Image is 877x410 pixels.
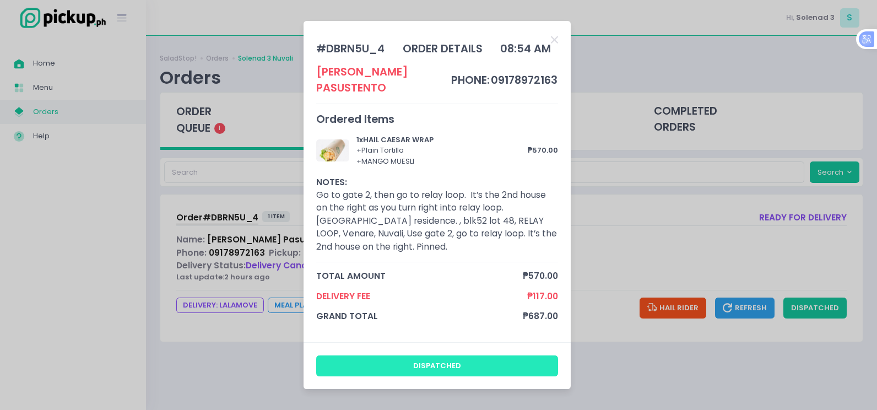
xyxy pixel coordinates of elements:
[451,64,490,96] td: phone:
[527,290,558,303] span: ₱117.00
[316,355,559,376] button: dispatched
[491,73,557,88] span: 09178972163
[523,269,558,282] span: ₱570.00
[316,111,559,127] div: Ordered Items
[316,310,523,322] span: grand total
[316,269,523,282] span: total amount
[500,41,551,57] div: 08:54 AM
[551,34,558,45] button: Close
[316,64,451,96] div: [PERSON_NAME] Pasustento
[403,41,483,57] div: order details
[316,41,385,57] div: # DBRN5U_4
[523,310,558,322] span: ₱687.00
[316,290,528,303] span: Delivery Fee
